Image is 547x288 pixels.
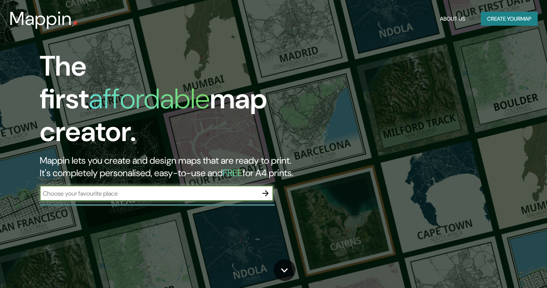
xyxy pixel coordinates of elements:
[89,81,210,117] h1: affordable
[437,12,468,26] button: About Us
[72,20,78,27] img: mappin-pin
[40,189,258,198] input: Choose your favourite place
[223,167,243,179] h5: FREE
[481,12,538,26] button: Create yourmap
[9,8,72,30] h3: Mappin
[40,50,313,154] h1: The first map creator.
[40,154,313,179] h2: Mappin lets you create and design maps that are ready to print. It's completely personalised, eas...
